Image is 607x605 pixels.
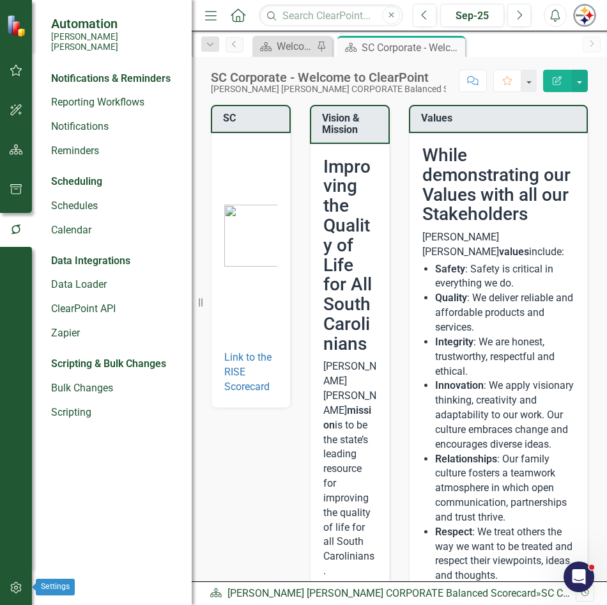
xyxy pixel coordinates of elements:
[362,40,462,56] div: SC Corporate - Welcome to ClearPoint
[435,453,497,465] strong: Relationships
[445,8,500,24] div: Sep-25
[51,120,179,134] a: Notifications
[435,263,465,275] strong: Safety
[573,4,596,27] img: Cambria Fayall
[6,14,29,36] img: ClearPoint Strategy
[422,230,574,260] p: [PERSON_NAME] [PERSON_NAME] include:
[277,38,313,54] div: Welcome to F&A Departmental Scorecard
[211,84,446,94] div: [PERSON_NAME] [PERSON_NAME] CORPORATE Balanced Scorecard
[51,144,179,159] a: Reminders
[435,291,574,335] li: : We deliver reliable and affordable products and services.
[51,95,179,110] a: Reporting Workflows
[422,146,574,224] h2: While demonstrating our Values with all our Stakeholders
[435,526,472,538] strong: Respect
[435,525,574,583] li: : We treat others the way we want to be treated and respect their viewpoints, ideas and thoughts.
[51,254,130,269] div: Data Integrations
[435,262,574,292] li: : Safety is critical in everything we do.
[435,379,574,452] li: : We apply visionary thinking, creativity and adaptability to our work. Our culture embraces chan...
[435,335,574,379] li: : We are honest, trustworthy, respectful and ethical.
[210,586,576,601] div: »
[51,72,171,86] div: Notifications & Reminders
[564,562,594,592] iframe: Intercom live chat
[440,4,504,27] button: Sep-25
[51,357,166,372] div: Scripting & Bulk Changes
[51,31,179,52] small: [PERSON_NAME] [PERSON_NAME]
[499,246,529,258] strong: values
[51,326,179,341] a: Zapier
[323,157,376,354] h2: Improving the Quality of Life for All South Carolinians
[51,223,179,238] a: Calendar
[211,70,446,84] div: SC Corporate - Welcome to ClearPoint
[435,292,467,304] strong: Quality
[323,404,371,431] strong: mission
[421,113,580,124] h3: Values
[256,38,313,54] a: Welcome to F&A Departmental Scorecard
[259,4,403,27] input: Search ClearPoint...
[51,302,179,317] a: ClearPoint API
[224,351,272,393] a: Link to the RISE Scorecard
[435,452,574,525] li: : Our family culture fosters a teamwork atmosphere in which open communication, partnerships and ...
[51,381,179,396] a: Bulk Changes
[51,175,102,189] div: Scheduling
[36,579,75,595] div: Settings
[51,199,179,214] a: Schedules
[227,587,536,599] a: [PERSON_NAME] [PERSON_NAME] CORPORATE Balanced Scorecard
[322,113,382,135] h3: Vision & Mission
[223,113,283,124] h3: SC
[323,359,376,581] p: [PERSON_NAME] [PERSON_NAME] is to be the state’s leading resource for improving the quality of li...
[435,379,484,391] strong: Innovation
[51,405,179,420] a: Scripting
[435,336,473,348] strong: Integrity
[51,278,179,292] a: Data Loader
[51,16,179,31] span: Automation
